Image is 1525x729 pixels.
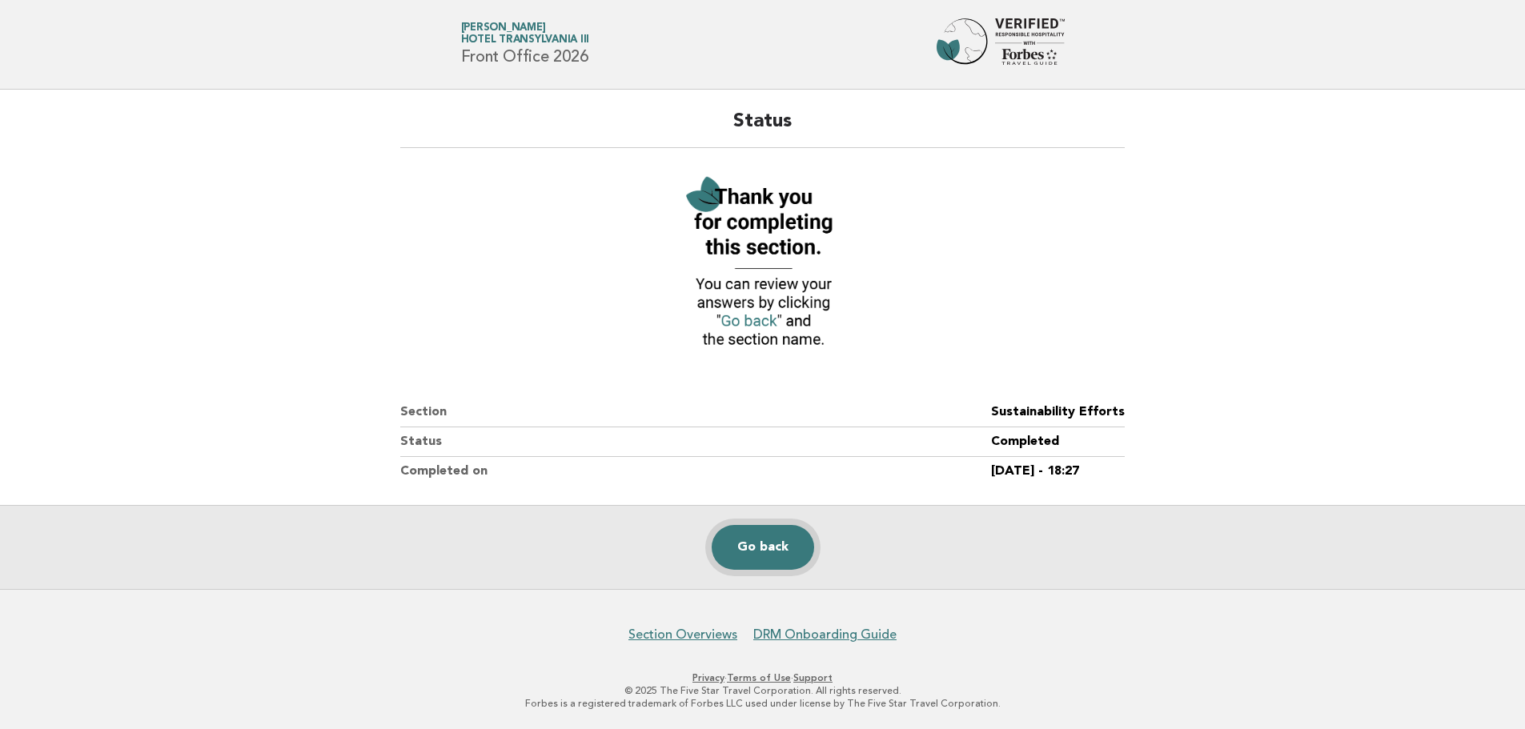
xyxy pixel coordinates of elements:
[793,672,833,683] a: Support
[273,671,1253,684] p: · ·
[674,167,850,359] img: Verified
[727,672,791,683] a: Terms of Use
[400,398,991,427] dt: Section
[991,457,1125,486] dd: [DATE] - 18:27
[273,697,1253,710] p: Forbes is a registered trademark of Forbes LLC used under license by The Five Star Travel Corpora...
[461,22,590,45] a: [PERSON_NAME]Hotel Transylvania III
[461,23,590,65] h1: Front Office 2026
[991,398,1125,427] dd: Sustainability Efforts
[400,457,991,486] dt: Completed on
[753,627,897,643] a: DRM Onboarding Guide
[400,427,991,457] dt: Status
[692,672,724,683] a: Privacy
[400,109,1125,148] h2: Status
[628,627,737,643] a: Section Overviews
[461,35,590,46] span: Hotel Transylvania III
[991,427,1125,457] dd: Completed
[937,18,1065,70] img: Forbes Travel Guide
[712,525,814,570] a: Go back
[273,684,1253,697] p: © 2025 The Five Star Travel Corporation. All rights reserved.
